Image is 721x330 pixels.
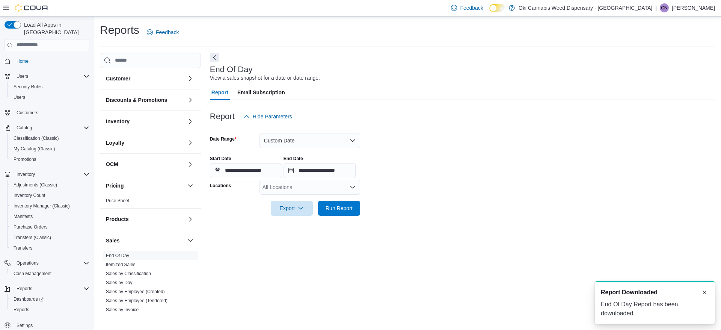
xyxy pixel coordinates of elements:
button: Customers [2,107,92,118]
span: Sales by Classification [106,271,151,277]
div: Pricing [100,196,201,208]
button: Inventory [2,169,92,180]
input: Dark Mode [489,4,505,12]
p: Oki Cannabis Weed Dispensary - [GEOGRAPHIC_DATA] [519,3,652,12]
button: Home [2,56,92,67]
span: Promotions [11,155,89,164]
span: Feedback [460,4,483,12]
a: Security Roles [11,82,45,91]
span: Itemized Sales [106,262,136,268]
span: Users [11,93,89,102]
label: Start Date [210,156,231,162]
span: Load All Apps in [GEOGRAPHIC_DATA] [21,21,89,36]
button: Inventory [106,118,184,125]
button: Reports [8,304,92,315]
span: Reports [17,286,32,292]
h3: Products [106,215,129,223]
a: Purchase Orders [11,223,51,232]
label: Locations [210,183,231,189]
button: Run Report [318,201,360,216]
span: Manifests [11,212,89,221]
span: Adjustments (Classic) [11,180,89,189]
p: | [655,3,657,12]
button: Pricing [106,182,184,189]
a: Itemized Sales [106,262,136,267]
p: [PERSON_NAME] [672,3,715,12]
h3: Customer [106,75,130,82]
button: Inventory Manager (Classic) [8,201,92,211]
span: Security Roles [14,84,42,90]
button: Users [2,71,92,82]
span: Inventory [17,171,35,177]
button: Transfers (Classic) [8,232,92,243]
span: Catalog [17,125,32,131]
span: Sales by Employee (Tendered) [106,298,167,304]
button: Inventory [14,170,38,179]
span: Customers [17,110,38,116]
div: Notification [601,288,709,297]
span: Reports [11,305,89,314]
a: Sales by Employee (Tendered) [106,298,167,303]
h1: Reports [100,23,139,38]
button: Reports [14,284,35,293]
a: Feedback [144,25,182,40]
a: Cash Management [11,269,54,278]
a: Promotions [11,155,39,164]
button: Sales [186,236,195,245]
span: Purchase Orders [14,224,48,230]
button: Sales [106,237,184,244]
h3: Inventory [106,118,130,125]
button: Custom Date [259,133,360,148]
button: Transfers [8,243,92,253]
a: My Catalog (Classic) [11,144,58,153]
span: Users [14,72,89,81]
span: Cash Management [11,269,89,278]
a: Manifests [11,212,36,221]
span: Purchase Orders [11,223,89,232]
span: Promotions [14,156,36,162]
span: Sales by Invoice [106,307,139,313]
button: My Catalog (Classic) [8,144,92,154]
button: OCM [106,160,184,168]
input: Press the down key to open a popover containing a calendar. [284,163,356,178]
a: Sales by Day [106,280,133,285]
a: Sales by Invoice [106,307,139,312]
span: My Catalog (Classic) [11,144,89,153]
span: Security Roles [11,82,89,91]
button: Discounts & Promotions [186,95,195,104]
button: Purchase Orders [8,222,92,232]
span: Report [211,85,228,100]
span: Operations [17,260,39,266]
a: Transfers [11,244,35,253]
span: Users [17,73,28,79]
button: Users [8,92,92,103]
span: Dashboards [14,296,44,302]
a: Settings [14,321,36,330]
input: Press the down key to open a popover containing a calendar. [210,163,282,178]
button: Products [186,215,195,224]
span: Email Subscription [237,85,285,100]
span: Inventory Count [14,192,45,198]
button: Next [210,53,219,62]
button: Catalog [14,123,35,132]
span: Catalog [14,123,89,132]
span: Classification (Classic) [14,135,59,141]
button: Cash Management [8,268,92,279]
span: Classification (Classic) [11,134,89,143]
a: Price Sheet [106,198,129,203]
button: Loyalty [106,139,184,147]
span: Transfers [11,244,89,253]
span: Price Sheet [106,198,129,204]
button: Export [271,201,313,216]
span: Reports [14,284,89,293]
span: Sales by Day [106,280,133,286]
span: Cash Management [14,271,51,277]
span: Hide Parameters [253,113,292,120]
button: Catalog [2,123,92,133]
h3: Report [210,112,235,121]
button: Inventory [186,117,195,126]
a: Sales by Employee (Created) [106,289,165,294]
button: Adjustments (Classic) [8,180,92,190]
span: Dashboards [11,295,89,304]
